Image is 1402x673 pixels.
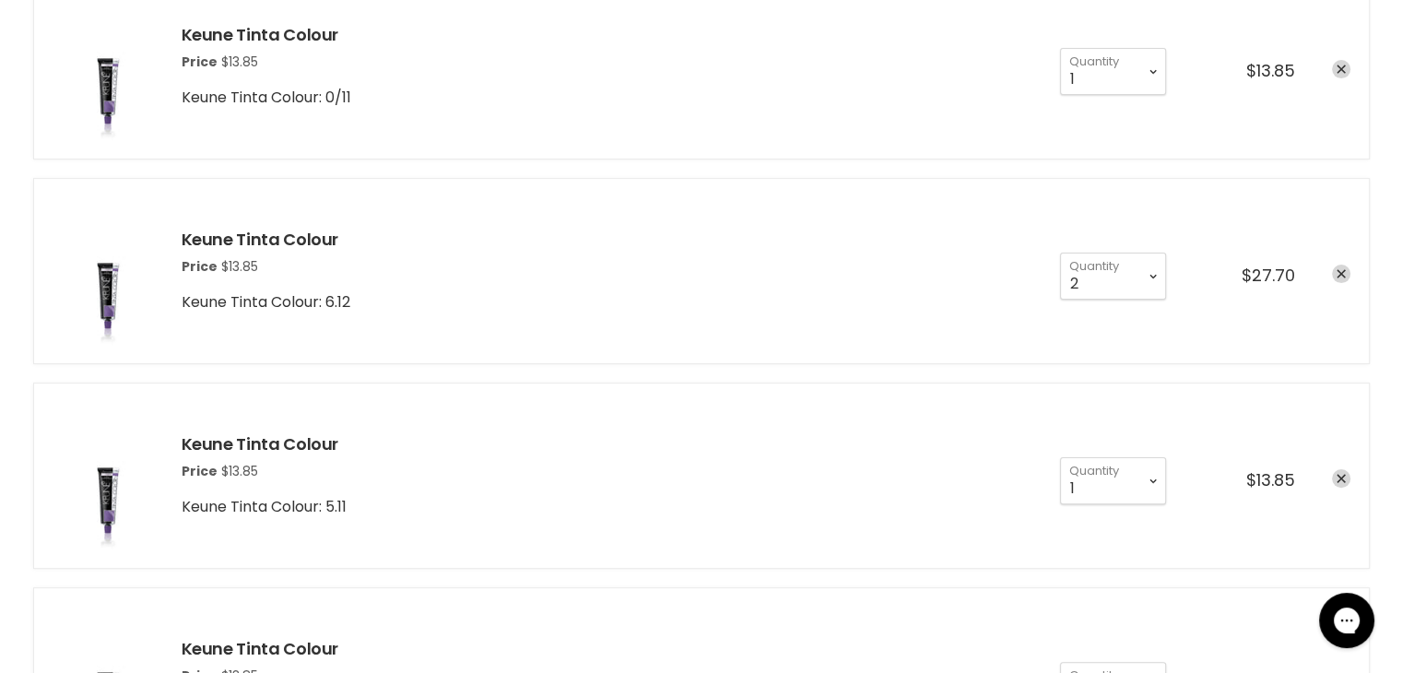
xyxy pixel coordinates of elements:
iframe: Gorgias live chat messenger [1310,586,1384,655]
span: $13.85 [1246,59,1295,82]
select: Quantity [1060,457,1166,503]
select: Quantity [1060,48,1166,94]
div: Keune Tinta Colour: 6.12 [163,230,350,310]
a: remove Keune Tinta Colour [1332,265,1350,283]
a: remove Keune Tinta Colour [1332,469,1350,488]
span: $27.70 [1242,264,1295,287]
select: Quantity [1060,253,1166,299]
a: remove Keune Tinta Colour [1332,60,1350,78]
div: Keune Tinta Colour: 5.11 [163,435,347,514]
span: $13.85 [221,462,258,480]
img: Keune Tinta Colour [53,402,163,549]
img: Keune Tinta Colour [53,197,163,345]
span: $13.85 [1246,468,1295,491]
span: Price [182,257,218,276]
span: $13.85 [221,257,258,276]
a: Keune Tinta Colour [182,637,339,660]
div: Keune Tinta Colour: 0/11 [163,26,351,105]
a: Keune Tinta Colour [182,23,339,46]
a: Keune Tinta Colour [182,228,339,251]
span: Price [182,53,218,71]
span: Price [182,462,218,480]
a: Keune Tinta Colour [182,432,339,455]
span: $13.85 [221,53,258,71]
